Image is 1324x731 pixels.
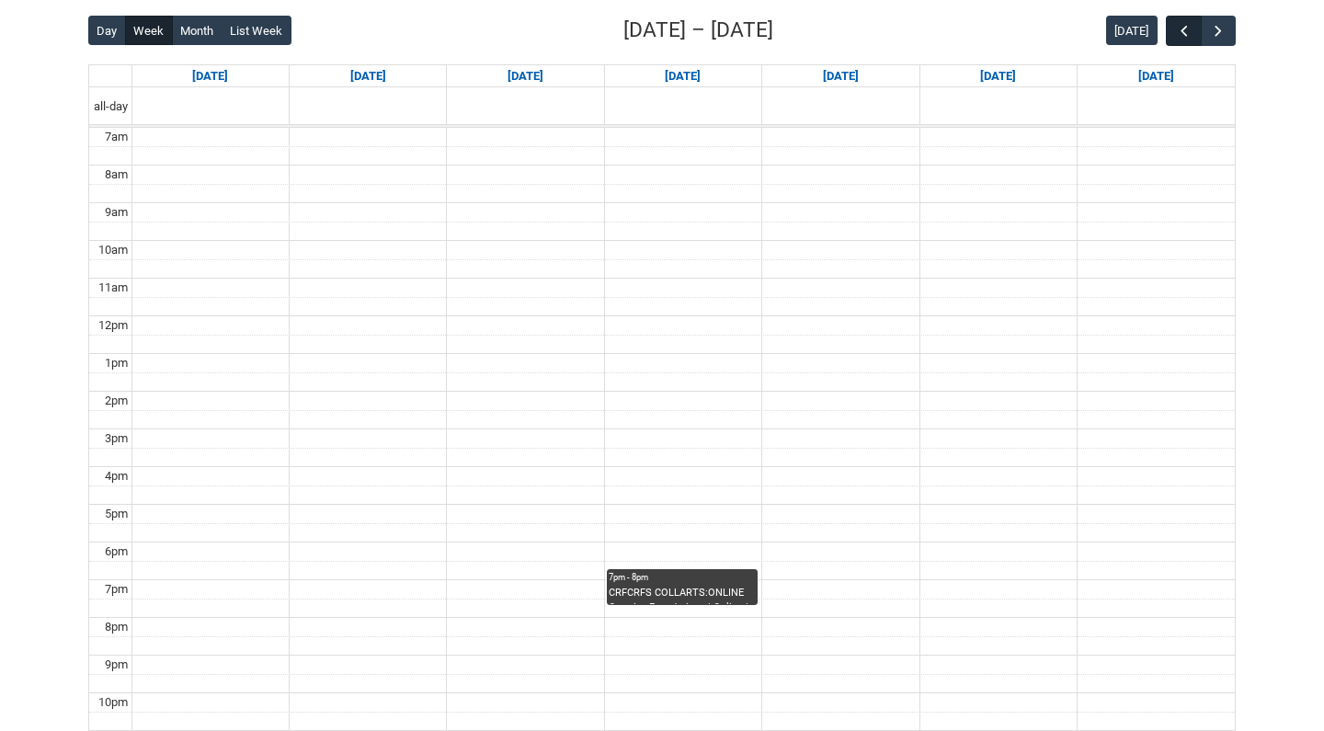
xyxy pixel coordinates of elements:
[347,65,390,87] a: Go to September 22, 2025
[101,203,131,222] div: 9am
[95,316,131,335] div: 12pm
[101,505,131,523] div: 5pm
[101,618,131,636] div: 8pm
[222,16,291,45] button: List Week
[88,16,126,45] button: Day
[95,279,131,297] div: 11am
[101,392,131,410] div: 2pm
[661,65,704,87] a: Go to September 24, 2025
[1106,16,1158,45] button: [DATE]
[90,97,131,116] span: all-day
[95,241,131,259] div: 10am
[609,586,756,605] div: CRFCRFS COLLARTS:ONLINE Creative Foundations | Online | [PERSON_NAME]
[188,65,232,87] a: Go to September 21, 2025
[125,16,173,45] button: Week
[101,166,131,184] div: 8am
[1135,65,1178,87] a: Go to September 27, 2025
[1166,16,1201,46] button: Previous Week
[101,467,131,485] div: 4pm
[609,571,756,584] div: 7pm - 8pm
[1201,16,1236,46] button: Next Week
[101,656,131,674] div: 9pm
[101,543,131,561] div: 6pm
[101,128,131,146] div: 7am
[95,693,131,712] div: 10pm
[504,65,547,87] a: Go to September 23, 2025
[101,429,131,448] div: 3pm
[172,16,223,45] button: Month
[819,65,862,87] a: Go to September 25, 2025
[101,354,131,372] div: 1pm
[623,15,773,46] h2: [DATE] – [DATE]
[101,580,131,599] div: 7pm
[976,65,1020,87] a: Go to September 26, 2025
